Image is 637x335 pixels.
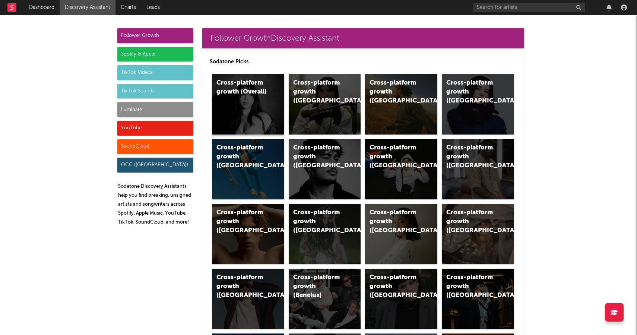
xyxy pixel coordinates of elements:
[365,269,437,329] a: Cross-platform growth ([GEOGRAPHIC_DATA])
[370,273,420,300] div: Cross-platform growth ([GEOGRAPHIC_DATA])
[446,143,497,170] div: Cross-platform growth ([GEOGRAPHIC_DATA])
[446,208,497,235] div: Cross-platform growth ([GEOGRAPHIC_DATA])
[212,204,284,264] a: Cross-platform growth ([GEOGRAPHIC_DATA])
[202,28,524,48] a: Follower GrowthDiscovery Assistant
[216,143,267,170] div: Cross-platform growth ([GEOGRAPHIC_DATA])
[216,208,267,235] div: Cross-platform growth ([GEOGRAPHIC_DATA])
[365,204,437,264] a: Cross-platform growth ([GEOGRAPHIC_DATA])
[473,3,585,12] input: Search for artists
[118,182,193,227] p: Sodatone Discovery Assistants help you find breaking, unsigned artists and songwriters across Spo...
[442,204,514,264] a: Cross-platform growth ([GEOGRAPHIC_DATA])
[293,273,344,300] div: Cross-platform growth (Benelux)
[370,79,420,105] div: Cross-platform growth ([GEOGRAPHIC_DATA])
[117,102,193,117] div: Luminate
[442,269,514,329] a: Cross-platform growth ([GEOGRAPHIC_DATA])
[289,74,361,135] a: Cross-platform growth ([GEOGRAPHIC_DATA])
[210,57,517,66] p: Sodatone Picks
[212,139,284,199] a: Cross-platform growth ([GEOGRAPHIC_DATA])
[117,139,193,154] div: SoundCloud
[117,47,193,62] div: Spotify & Apple
[446,79,497,105] div: Cross-platform growth ([GEOGRAPHIC_DATA])
[365,139,437,199] a: Cross-platform growth ([GEOGRAPHIC_DATA]/GSA)
[289,269,361,329] a: Cross-platform growth (Benelux)
[293,79,344,105] div: Cross-platform growth ([GEOGRAPHIC_DATA])
[216,79,267,97] div: Cross-platform growth (Overall)
[117,158,193,173] div: OCC ([GEOGRAPHIC_DATA])
[212,269,284,329] a: Cross-platform growth ([GEOGRAPHIC_DATA])
[289,139,361,199] a: Cross-platform growth ([GEOGRAPHIC_DATA])
[442,74,514,135] a: Cross-platform growth ([GEOGRAPHIC_DATA])
[289,204,361,264] a: Cross-platform growth ([GEOGRAPHIC_DATA])
[370,208,420,235] div: Cross-platform growth ([GEOGRAPHIC_DATA])
[446,273,497,300] div: Cross-platform growth ([GEOGRAPHIC_DATA])
[442,139,514,199] a: Cross-platform growth ([GEOGRAPHIC_DATA])
[293,208,344,235] div: Cross-platform growth ([GEOGRAPHIC_DATA])
[216,273,267,300] div: Cross-platform growth ([GEOGRAPHIC_DATA])
[117,84,193,99] div: TikTok Sounds
[117,65,193,80] div: TikTok Videos
[117,28,193,43] div: Follower Growth
[365,74,437,135] a: Cross-platform growth ([GEOGRAPHIC_DATA])
[293,143,344,170] div: Cross-platform growth ([GEOGRAPHIC_DATA])
[212,74,284,135] a: Cross-platform growth (Overall)
[370,143,420,170] div: Cross-platform growth ([GEOGRAPHIC_DATA]/GSA)
[117,121,193,136] div: YouTube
